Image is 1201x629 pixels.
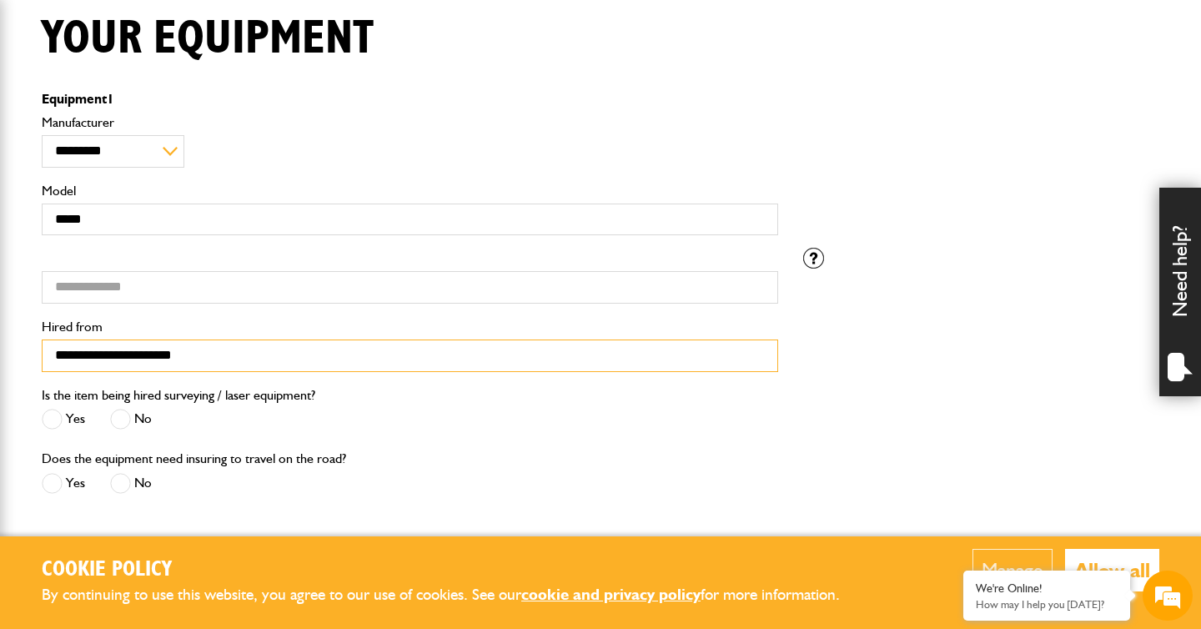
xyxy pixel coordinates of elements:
label: Hired from [42,320,778,334]
p: How may I help you today? [976,598,1118,611]
label: No [110,409,152,430]
label: Yes [42,409,85,430]
input: Enter your last name [22,154,304,191]
em: Start Chat [227,514,303,536]
label: Does the equipment need insuring to travel on the road? [42,452,346,465]
p: By continuing to use this website, you agree to our use of cookies. See our for more information. [42,582,867,608]
img: d_20077148190_company_1631870298795_20077148190 [28,93,70,116]
label: Manufacturer [42,116,778,129]
a: cookie and privacy policy [521,585,701,604]
div: Minimize live chat window [274,8,314,48]
input: Enter your email address [22,204,304,240]
label: Yes [42,473,85,494]
button: Allow all [1065,549,1159,591]
div: We're Online! [976,581,1118,596]
textarea: Type your message and hit 'Enter' [22,302,304,500]
input: Enter your phone number [22,253,304,289]
label: Is the item being hired surveying / laser equipment? [42,389,315,402]
label: No [110,473,152,494]
div: Chat with us now [87,93,280,115]
h1: Your equipment [42,11,374,67]
div: Need help? [1159,188,1201,396]
span: 1 [107,91,114,107]
h2: Cookie Policy [42,557,867,583]
label: Model [42,184,778,198]
p: Equipment [42,93,778,106]
button: Manage [972,549,1053,591]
